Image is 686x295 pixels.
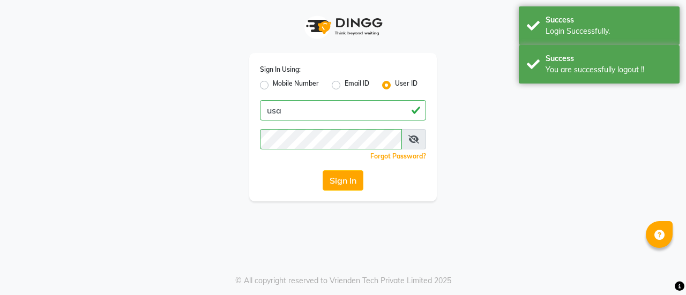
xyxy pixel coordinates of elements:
div: Success [546,14,672,26]
label: Email ID [345,79,369,92]
button: Sign In [323,170,363,191]
a: Forgot Password? [370,152,426,160]
input: Username [260,129,402,149]
div: Login Successfully. [546,26,672,37]
input: Username [260,100,426,120]
label: Sign In Using: [260,65,301,74]
label: Mobile Number [273,79,319,92]
div: Success [546,53,672,64]
div: You are successfully logout !! [546,64,672,75]
label: User ID [395,79,417,92]
img: logo1.svg [300,11,386,42]
iframe: chat widget [641,252,675,284]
